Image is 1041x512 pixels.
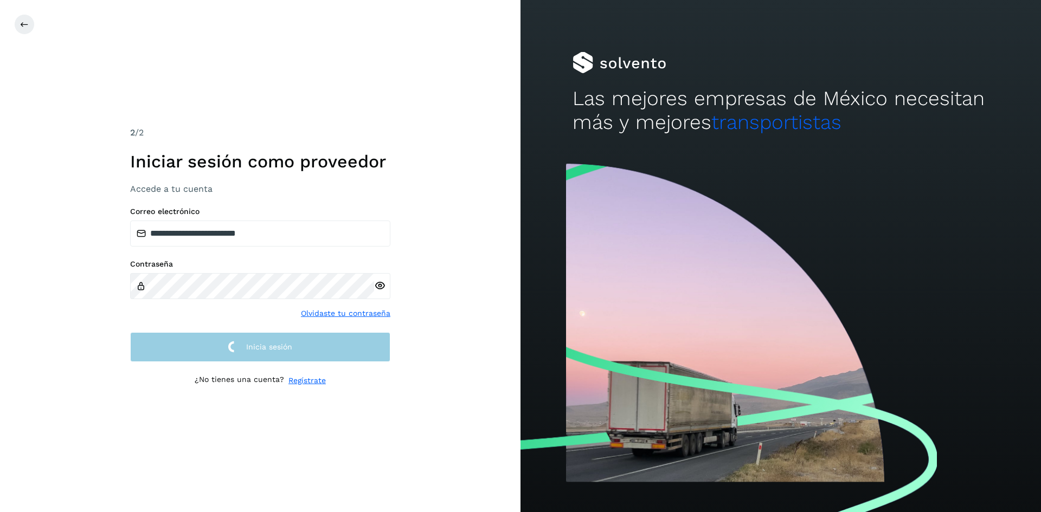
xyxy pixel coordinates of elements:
span: transportistas [711,111,841,134]
span: Inicia sesión [246,343,292,351]
label: Correo electrónico [130,207,390,216]
h3: Accede a tu cuenta [130,184,390,194]
h1: Iniciar sesión como proveedor [130,151,390,172]
p: ¿No tienes una cuenta? [195,375,284,386]
a: Regístrate [288,375,326,386]
button: Inicia sesión [130,332,390,362]
a: Olvidaste tu contraseña [301,308,390,319]
div: /2 [130,126,390,139]
h2: Las mejores empresas de México necesitan más y mejores [573,87,989,135]
label: Contraseña [130,260,390,269]
span: 2 [130,127,135,138]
